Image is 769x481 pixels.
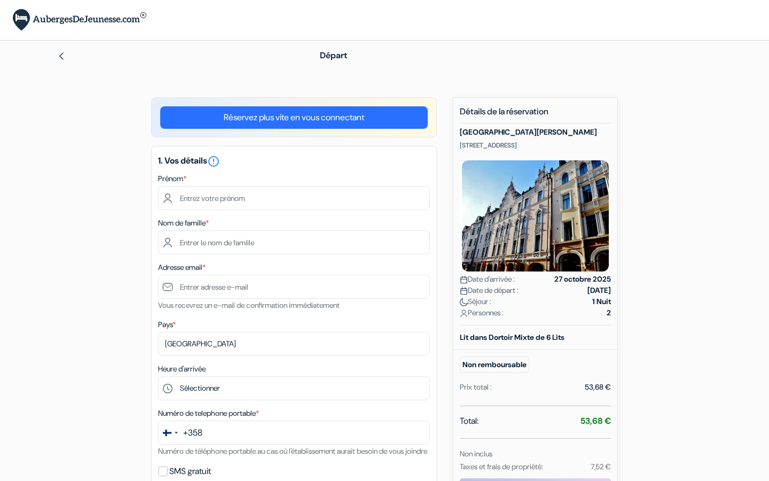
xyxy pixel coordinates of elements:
span: Personnes : [460,307,504,319]
i: error_outline [207,155,220,168]
button: Change country, selected Finland (+358) [159,421,202,444]
strong: [DATE] [587,285,611,296]
h5: 1. Vos détails [158,155,430,168]
small: Numéro de téléphone portable au cas où l'établissement aurait besoin de vous joindre [158,446,427,456]
strong: 53,68 € [580,415,611,426]
input: Entrer adresse e-mail [158,275,430,299]
label: Adresse email [158,262,206,273]
strong: 1 Nuit [592,296,611,307]
p: [STREET_ADDRESS] [460,141,611,150]
h5: Détails de la réservation [460,106,611,123]
img: calendar.svg [460,287,468,295]
label: Numéro de telephone portable [158,408,259,419]
img: left_arrow.svg [57,52,66,60]
label: Heure d'arrivée [158,363,206,375]
small: 7,52 € [591,462,611,471]
img: user_icon.svg [460,309,468,317]
input: Entrer le nom de famille [158,230,430,254]
small: Taxes et frais de propriété: [460,462,543,471]
a: error_outline [207,155,220,166]
h5: [GEOGRAPHIC_DATA][PERSON_NAME] [460,128,611,137]
small: Vous recevrez un e-mail de confirmation immédiatement [158,300,340,310]
span: Départ [320,50,347,61]
strong: 27 octobre 2025 [554,274,611,285]
span: Séjour : [460,296,491,307]
label: SMS gratuit [169,464,211,479]
b: Lit dans Dortoir Mixte de 6 Lits [460,332,564,342]
div: Prix total : [460,382,492,393]
label: Prénom [158,173,186,184]
input: Entrez votre prénom [158,186,430,210]
img: AubergesDeJeunesse.com [13,9,146,31]
img: calendar.svg [460,276,468,284]
label: Nom de famille [158,218,209,229]
a: Réservez plus vite en vous connectant [160,106,428,129]
strong: 2 [607,307,611,319]
div: 53,68 € [585,382,611,393]
div: +358 [183,426,202,439]
span: Date de départ : [460,285,519,296]
small: Non remboursable [460,356,529,373]
small: Non inclus [460,449,492,459]
span: Date d'arrivée : [460,274,515,285]
span: Total: [460,415,478,428]
img: moon.svg [460,298,468,306]
label: Pays [158,319,176,330]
